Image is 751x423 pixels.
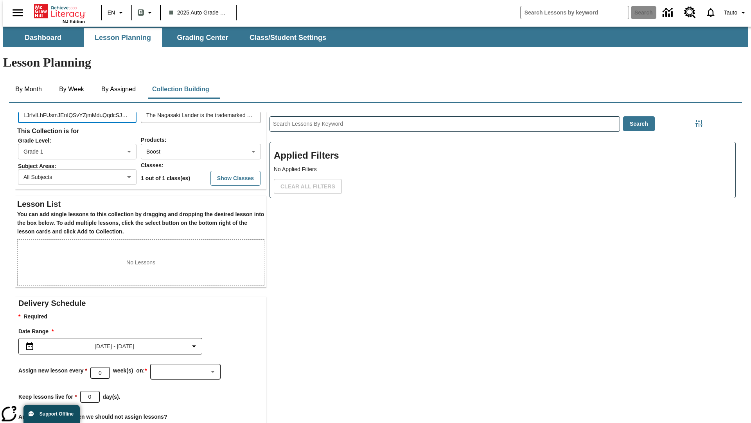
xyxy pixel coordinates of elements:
[95,33,151,42] span: Lesson Planning
[108,9,115,17] span: EN
[679,2,701,23] a: Resource Center, Will open in new tab
[658,2,679,23] a: Data Center
[63,19,85,24] span: NJ Edition
[146,80,216,99] button: Collection Building
[34,4,85,19] a: Home
[17,210,264,236] h6: You can add single lessons to this collection by dragging and dropping the desired lesson into th...
[4,28,82,47] button: Dashboard
[113,367,133,375] p: week(s)
[18,144,137,159] div: Grade 1
[104,5,129,20] button: Language: EN, Select a language
[163,28,242,47] button: Grading Center
[18,297,266,309] h2: Delivery Schedule
[243,28,332,47] button: Class/Student Settings
[18,327,266,336] h3: Date Range
[274,165,731,174] p: No Applied Filters
[3,55,748,70] h1: Lesson Planning
[274,146,731,165] h2: Applied Filters
[623,116,655,132] button: Search
[141,144,261,159] div: Boost
[81,387,99,407] input: Please choose a number between 1 and 30
[269,142,736,198] div: Applied Filters
[141,174,190,183] p: 1 out of 1 class(es)
[91,362,110,383] input: Please choose a number between 1 and 10
[34,3,85,24] div: Home
[691,116,707,131] button: Filters Side menu
[3,28,333,47] div: SubNavbar
[23,405,80,423] button: Support Offline
[18,367,87,375] h3: Assign new lesson every
[9,80,48,99] button: By Month
[189,342,199,351] svg: Collapse Date Range Filter
[52,80,91,99] button: By Week
[724,9,737,17] span: Tauto
[169,9,227,17] span: 2025 Auto Grade 1 B
[141,162,163,168] span: Classes :
[135,5,158,20] button: Boost Class color is gray green. Change class color
[521,6,629,19] input: search field
[177,33,228,42] span: Grading Center
[701,2,721,23] a: Notifications
[18,413,266,421] h3: Are there any dates when we should not assign lessons?
[103,393,120,401] h3: day(s).
[18,163,140,169] span: Subject Areas :
[18,393,77,401] h3: Keep lessons live for
[25,33,61,42] span: Dashboard
[90,367,110,379] div: Please choose a number between 1 and 10
[17,126,264,137] h6: This Collection is for
[6,1,29,24] button: Open side menu
[84,28,162,47] button: Lesson Planning
[136,367,147,375] h3: on:
[210,171,261,186] button: Show Classes
[721,5,751,20] button: Profile/Settings
[139,7,143,17] span: B
[22,342,199,351] button: Select the date range menu item
[3,27,748,47] div: SubNavbar
[95,342,134,351] span: [DATE] - [DATE]
[18,169,137,185] div: All Subjects
[18,107,137,123] input: Title
[18,137,140,144] span: Grade Level :
[270,117,620,131] input: Search Lessons By Keyword
[40,411,74,417] span: Support Offline
[18,313,266,321] p: Required
[17,198,264,210] h2: Lesson List
[250,33,326,42] span: Class/Student Settings
[141,107,261,123] input: Description
[141,137,166,143] span: Products :
[80,391,100,403] div: Please choose a number between 1 and 30
[95,80,142,99] button: By Assigned
[126,258,155,267] p: No Lessons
